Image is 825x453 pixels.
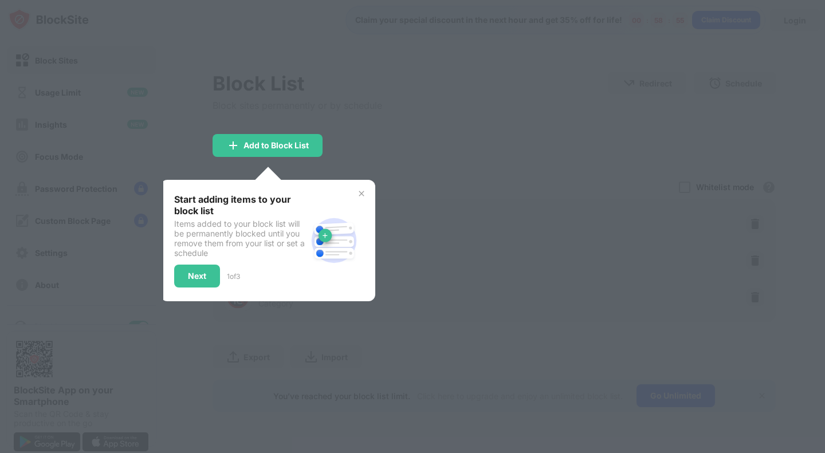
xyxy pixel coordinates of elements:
[227,272,240,281] div: 1 of 3
[174,219,307,258] div: Items added to your block list will be permanently blocked until you remove them from your list o...
[307,213,362,268] img: block-site.svg
[243,141,309,150] div: Add to Block List
[188,271,206,281] div: Next
[174,194,307,216] div: Start adding items to your block list
[357,189,366,198] img: x-button.svg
